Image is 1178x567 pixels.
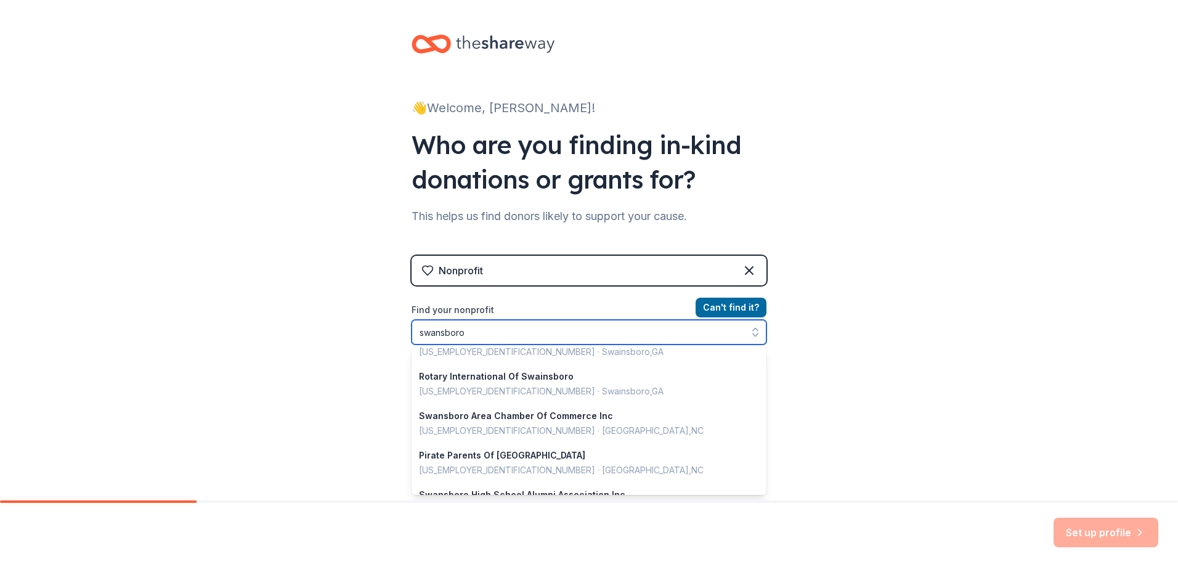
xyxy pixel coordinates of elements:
[419,345,744,359] div: [US_EMPLOYER_IDENTIFICATION_NUMBER] · Swainsboro , GA
[419,448,744,463] div: Pirate Parents Of [GEOGRAPHIC_DATA]
[419,409,744,423] div: Swansboro Area Chamber Of Commerce Inc
[419,369,744,384] div: Rotary International Of Swainsboro
[419,384,744,399] div: [US_EMPLOYER_IDENTIFICATION_NUMBER] · Swainsboro , GA
[419,423,744,438] div: [US_EMPLOYER_IDENTIFICATION_NUMBER] · [GEOGRAPHIC_DATA] , NC
[419,463,744,478] div: [US_EMPLOYER_IDENTIFICATION_NUMBER] · [GEOGRAPHIC_DATA] , NC
[419,487,744,502] div: Swansboro High School Alumni Association Inc
[412,320,766,345] input: Search by name, EIN, or city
